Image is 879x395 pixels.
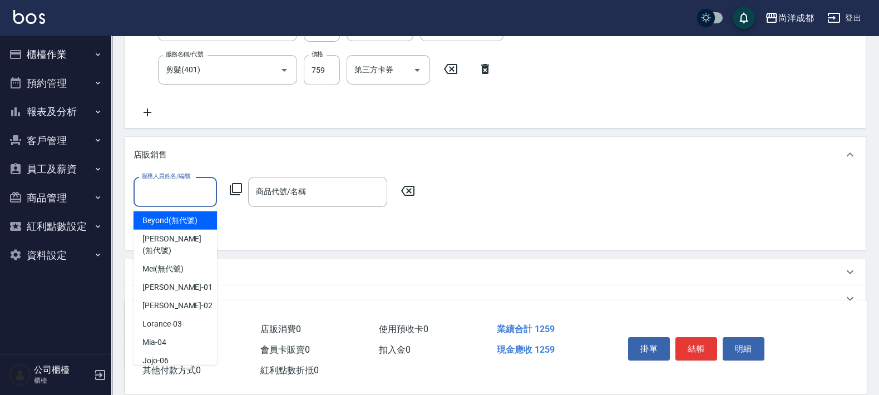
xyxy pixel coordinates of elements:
[4,241,107,270] button: 資料設定
[761,7,818,29] button: 尚洋成都
[142,215,197,226] span: Beyond (無代號)
[4,40,107,69] button: 櫃檯作業
[142,355,169,367] span: Jojo -06
[142,365,201,376] span: 其他付款方式 0
[125,137,866,172] div: 店販銷售
[260,344,310,355] span: 會員卡販賣 0
[408,61,426,79] button: Open
[778,11,814,25] div: 尚洋成都
[142,233,208,256] span: [PERSON_NAME] (無代號)
[4,97,107,126] button: 報表及分析
[4,184,107,213] button: 商品管理
[4,155,107,184] button: 員工及薪資
[34,364,91,376] h5: 公司櫃檯
[312,50,323,58] label: 價格
[497,324,555,334] span: 業績合計 1259
[723,337,764,361] button: 明細
[9,364,31,386] img: Person
[13,10,45,24] img: Logo
[733,7,755,29] button: save
[142,282,213,293] span: [PERSON_NAME] -01
[34,376,91,386] p: 櫃檯
[142,300,213,312] span: [PERSON_NAME] -02
[497,344,555,355] span: 現金應收 1259
[4,126,107,155] button: 客戶管理
[379,344,411,355] span: 扣入金 0
[379,324,428,334] span: 使用預收卡 0
[125,259,866,285] div: 預收卡販賣
[125,285,866,312] div: 使用預收卡
[260,365,319,376] span: 紅利點數折抵 0
[823,8,866,28] button: 登出
[166,50,203,58] label: 服務名稱/代號
[142,263,184,275] span: Mei (無代號)
[675,337,717,361] button: 結帳
[628,337,670,361] button: 掛單
[260,324,301,334] span: 店販消費 0
[141,172,190,180] label: 服務人員姓名/編號
[275,61,293,79] button: Open
[134,149,167,161] p: 店販銷售
[4,212,107,241] button: 紅利點數設定
[142,318,182,330] span: Lorance -03
[142,337,166,348] span: Mia -04
[4,69,107,98] button: 預約管理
